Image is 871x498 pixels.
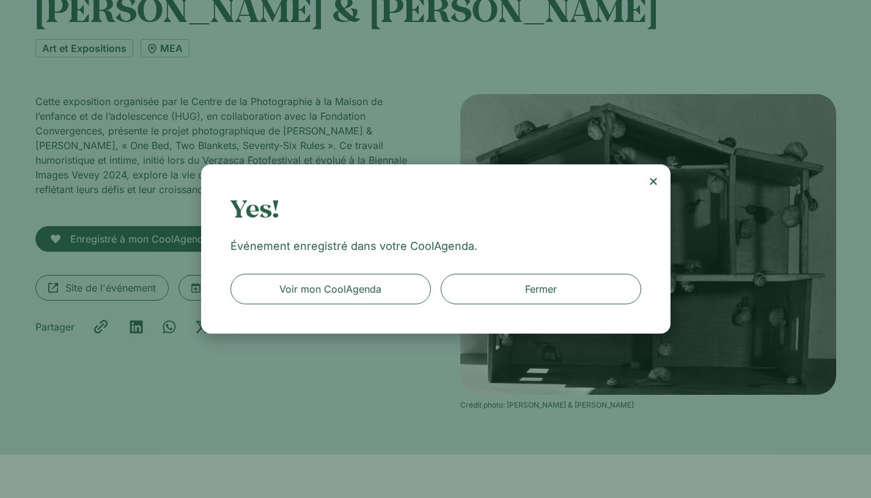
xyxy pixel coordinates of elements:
a: Voir mon CoolAgenda [230,274,431,304]
a: Fermer [441,274,641,304]
span: Fermer [525,282,557,296]
h2: Yes! [230,194,641,224]
span: Voir mon CoolAgenda [279,282,381,296]
a: Close [649,177,658,186]
p: Événement enregistré dans votre CoolAgenda. [230,238,641,254]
